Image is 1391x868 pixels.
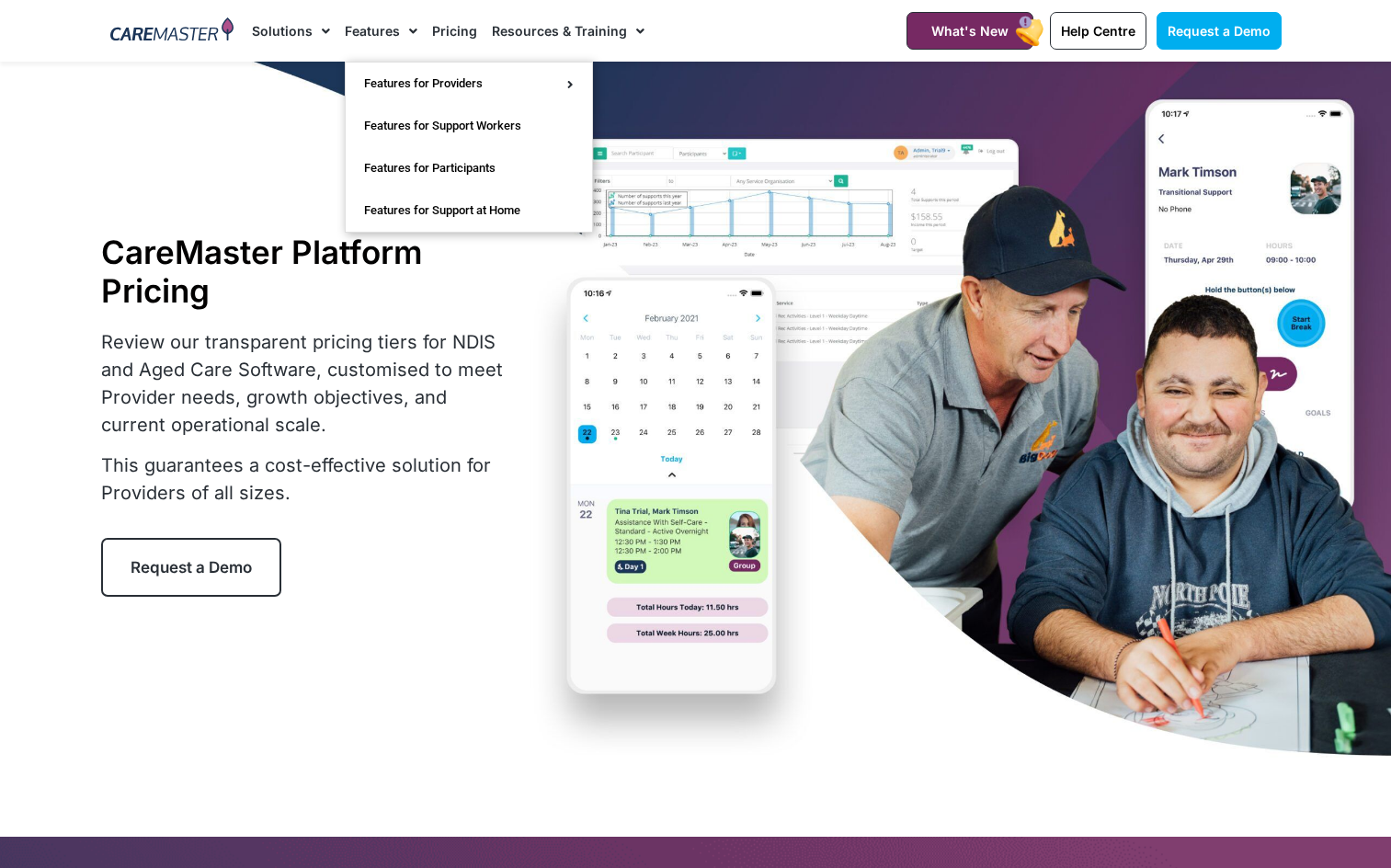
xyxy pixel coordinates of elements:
span: Help Centre [1061,23,1135,39]
span: Request a Demo [1168,23,1271,39]
a: Request a Demo [1157,12,1282,50]
ul: Features [345,62,593,233]
a: Features for Support Workers [346,105,592,147]
a: Features for Participants [346,147,592,189]
a: Request a Demo [101,538,281,597]
p: Review our transparent pricing tiers for NDIS and Aged Care Software, customised to meet Provider... [101,328,515,439]
img: CareMaster Logo [110,17,234,45]
a: Features for Support at Home [346,189,592,232]
span: Request a Demo [131,558,252,577]
h1: CareMaster Platform Pricing [101,233,515,310]
a: Help Centre [1050,12,1146,50]
a: What's New [906,12,1033,50]
span: What's New [931,23,1009,39]
p: This guarantees a cost-effective solution for Providers of all sizes. [101,451,515,507]
a: Features for Providers [346,63,592,105]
